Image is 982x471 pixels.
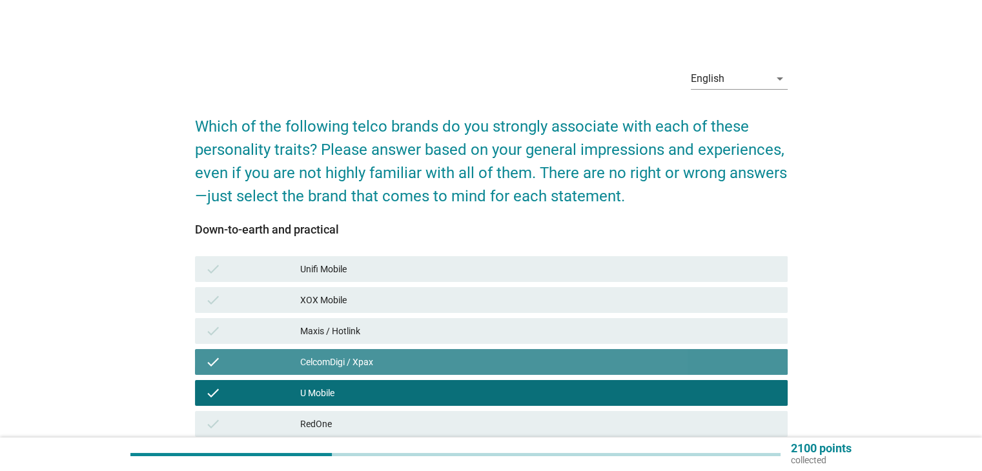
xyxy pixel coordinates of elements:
i: check [205,416,221,432]
i: check [205,323,221,339]
i: check [205,261,221,277]
p: 2100 points [791,443,852,454]
div: U Mobile [300,385,777,401]
i: check [205,385,221,401]
i: check [205,292,221,308]
div: Maxis / Hotlink [300,323,777,339]
div: Unifi Mobile [300,261,777,277]
div: RedOne [300,416,777,432]
div: XOX Mobile [300,292,777,308]
div: CelcomDigi / Xpax [300,354,777,370]
div: Down-to-earth and practical [195,221,788,238]
i: arrow_drop_down [772,71,788,86]
h2: Which of the following telco brands do you strongly associate with each of these personality trai... [195,102,788,208]
div: English [691,73,724,85]
p: collected [791,454,852,466]
i: check [205,354,221,370]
